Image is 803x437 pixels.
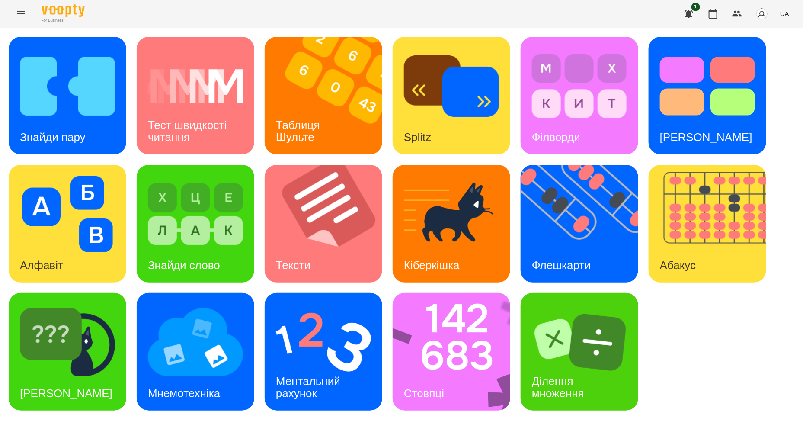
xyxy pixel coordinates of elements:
[521,165,638,283] a: ФлешкартиФлешкарти
[20,48,115,124] img: Знайди пару
[148,176,243,252] img: Знайди слово
[148,304,243,380] img: Мнемотехніка
[660,259,696,272] h3: Абакус
[276,375,343,399] h3: Ментальний рахунок
[276,119,323,143] h3: Таблиця Шульте
[393,293,510,411] a: СтовпціСтовпці
[691,3,700,11] span: 1
[532,259,591,272] h3: Флешкарти
[137,165,254,283] a: Знайди словоЗнайди слово
[20,304,115,380] img: Знайди Кіберкішку
[10,3,31,24] button: Menu
[276,304,371,380] img: Ментальний рахунок
[265,165,393,283] img: Тексти
[148,387,220,400] h3: Мнемотехніка
[9,293,126,411] a: Знайди Кіберкішку[PERSON_NAME]
[42,18,85,23] span: For Business
[265,293,382,411] a: Ментальний рахунокМентальний рахунок
[660,131,752,144] h3: [PERSON_NAME]
[265,165,382,283] a: ТекстиТексти
[20,131,86,144] h3: Знайди пару
[521,37,638,154] a: ФілвордиФілворди
[521,293,638,411] a: Ділення множенняДілення множення
[20,176,115,252] img: Алфавіт
[148,48,243,124] img: Тест швидкості читання
[393,165,510,283] a: КіберкішкаКіберкішка
[20,387,112,400] h3: [PERSON_NAME]
[660,48,755,124] img: Тест Струпа
[532,304,627,380] img: Ділення множення
[404,259,460,272] h3: Кіберкішка
[393,37,510,154] a: SplitzSplitz
[9,165,126,283] a: АлфавітАлфавіт
[42,4,85,17] img: Voopty Logo
[756,8,768,20] img: avatar_s.png
[20,259,63,272] h3: Алфавіт
[532,375,584,399] h3: Ділення множення
[649,37,766,154] a: Тест Струпа[PERSON_NAME]
[393,293,521,411] img: Стовпці
[276,259,310,272] h3: Тексти
[404,176,499,252] img: Кіберкішка
[521,165,649,283] img: Флешкарти
[649,165,766,283] a: АбакусАбакус
[532,131,580,144] h3: Філворди
[404,387,444,400] h3: Стовпці
[137,293,254,411] a: МнемотехнікаМнемотехніка
[148,259,220,272] h3: Знайди слово
[137,37,254,154] a: Тест швидкості читанняТест швидкості читання
[404,131,432,144] h3: Splitz
[777,6,793,22] button: UA
[649,165,777,283] img: Абакус
[9,37,126,154] a: Знайди паруЗнайди пару
[265,37,382,154] a: Таблиця ШультеТаблиця Шульте
[265,37,393,154] img: Таблиця Шульте
[404,48,499,124] img: Splitz
[532,48,627,124] img: Філворди
[780,9,789,18] span: UA
[148,119,230,143] h3: Тест швидкості читання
